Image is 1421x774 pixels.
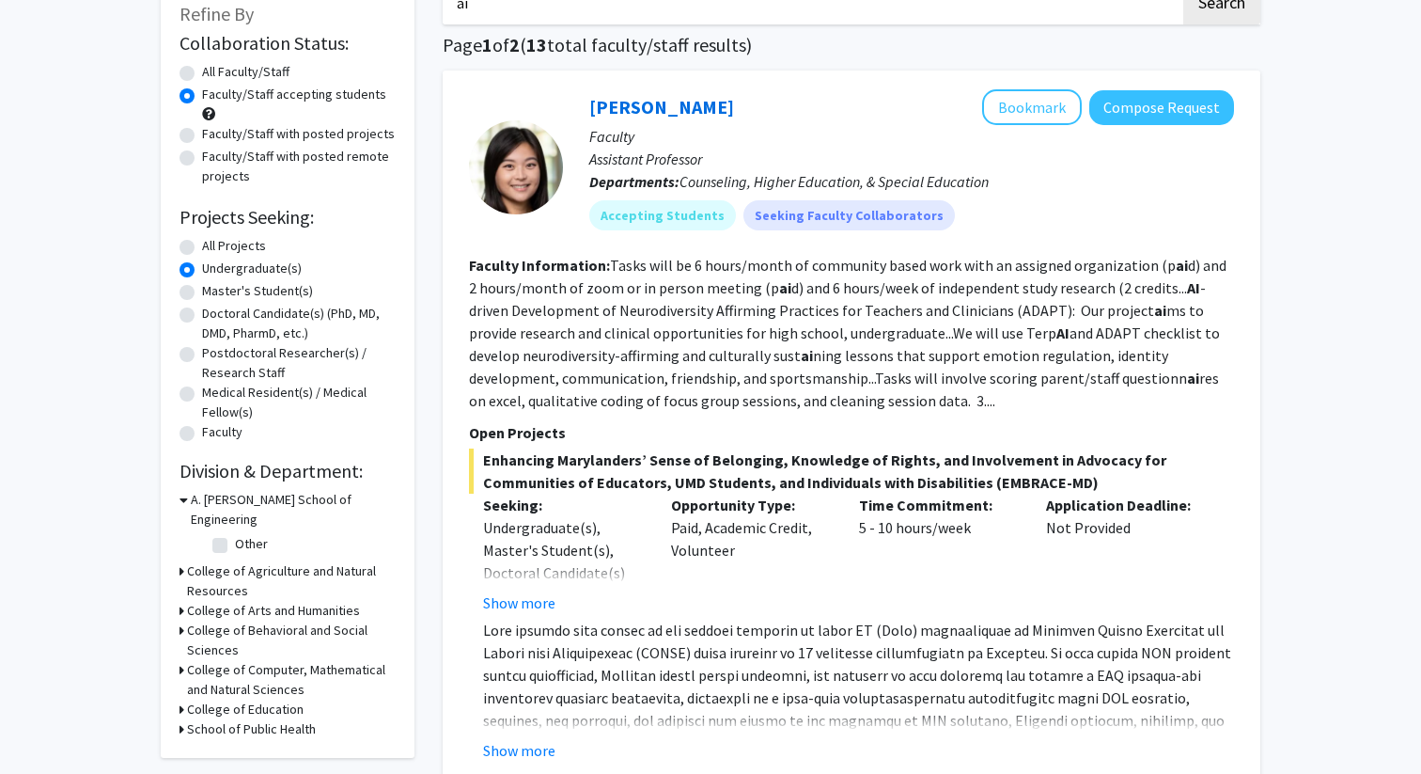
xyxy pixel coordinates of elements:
label: All Projects [202,236,266,256]
label: Undergraduate(s) [202,259,302,278]
label: Doctoral Candidate(s) (PhD, MD, DMD, PharmD, etc.) [202,304,396,343]
h3: College of Behavioral and Social Sciences [187,621,396,660]
fg-read-more: Tasks will be 6 hours/month of community based work with an assigned organization (p d) and 2 hou... [469,256,1226,410]
span: 1 [482,33,492,56]
div: Undergraduate(s), Master's Student(s), Doctoral Candidate(s) (PhD, MD, DMD, PharmD, etc.) [483,516,643,629]
span: 2 [509,33,520,56]
b: ai [801,346,813,365]
h3: College of Arts and Humanities [187,601,360,621]
button: Show more [483,592,555,614]
p: Application Deadline: [1046,494,1206,516]
b: AI [1187,278,1200,297]
h2: Collaboration Status: [180,32,396,55]
mat-chip: Seeking Faculty Collaborators [743,200,955,230]
button: Add Veronica Kang to Bookmarks [982,89,1082,125]
b: ai [1154,301,1166,320]
label: All Faculty/Staff [202,62,289,82]
b: Departments: [589,172,679,191]
label: Medical Resident(s) / Medical Fellow(s) [202,383,396,422]
button: Show more [483,739,555,762]
iframe: Chat [14,689,80,760]
p: Time Commitment: [859,494,1019,516]
p: Faculty [589,125,1234,148]
h2: Division & Department: [180,460,396,482]
h2: Projects Seeking: [180,206,396,229]
label: Faculty/Staff with posted remote projects [202,147,396,186]
b: ai [779,278,791,297]
h1: Page of ( total faculty/staff results) [443,34,1260,56]
p: Assistant Professor [589,148,1234,170]
h3: College of Computer, Mathematical and Natural Sciences [187,660,396,700]
p: Open Projects [469,421,1234,444]
span: Enhancing Marylanders’ Sense of Belonging, Knowledge of Rights, and Involvement in Advocacy for C... [469,449,1234,494]
span: Refine By [180,2,254,25]
a: [PERSON_NAME] [589,95,734,118]
p: Opportunity Type: [671,494,831,516]
span: Counseling, Higher Education, & Special Education [679,172,989,191]
h3: A. [PERSON_NAME] School of Engineering [191,490,396,529]
label: Postdoctoral Researcher(s) / Research Staff [202,343,396,383]
h3: School of Public Health [187,719,316,739]
label: Other [235,534,268,554]
mat-chip: Accepting Students [589,200,736,230]
b: Faculty Information: [469,256,610,275]
div: 5 - 10 hours/week [845,494,1033,614]
b: ai [1176,256,1188,275]
b: ai [1187,369,1199,387]
div: Paid, Academic Credit, Volunteer [657,494,845,614]
div: Not Provided [1032,494,1220,614]
p: Seeking: [483,494,643,516]
span: 13 [526,33,547,56]
b: AI [1056,324,1070,342]
label: Faculty [202,422,242,442]
h3: College of Education [187,700,304,719]
h3: College of Agriculture and Natural Resources [187,561,396,601]
label: Faculty/Staff accepting students [202,85,386,104]
label: Faculty/Staff with posted projects [202,124,395,144]
button: Compose Request to Veronica Kang [1089,90,1234,125]
label: Master's Student(s) [202,281,313,301]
